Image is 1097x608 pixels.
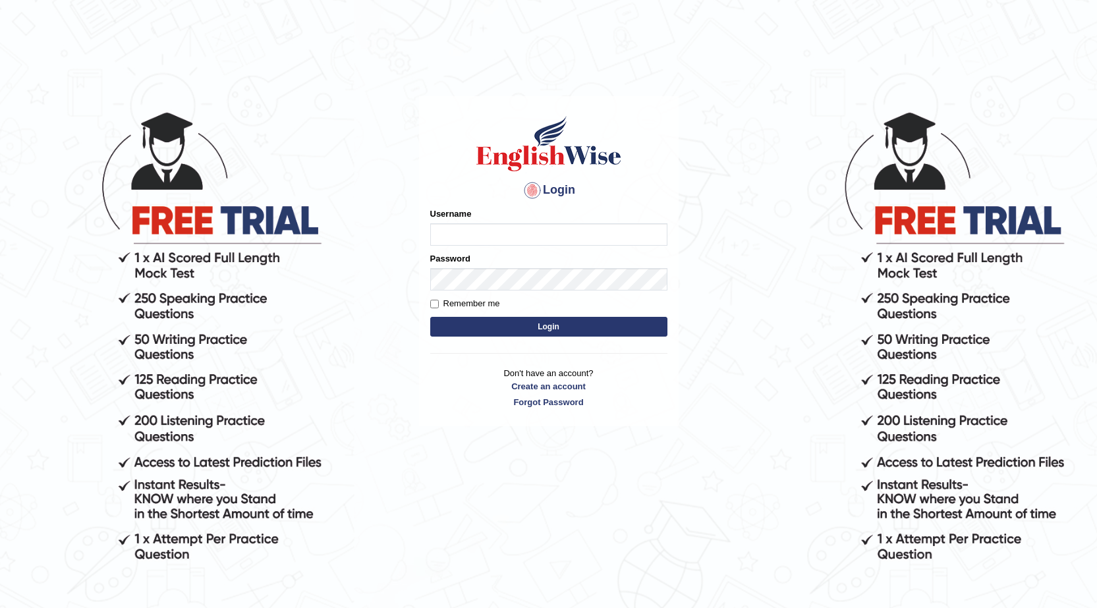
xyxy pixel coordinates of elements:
[430,207,472,220] label: Username
[430,297,500,310] label: Remember me
[430,180,667,201] h4: Login
[474,114,624,173] img: Logo of English Wise sign in for intelligent practice with AI
[430,380,667,393] a: Create an account
[430,396,667,408] a: Forgot Password
[430,367,667,408] p: Don't have an account?
[430,300,439,308] input: Remember me
[430,317,667,337] button: Login
[430,252,470,265] label: Password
